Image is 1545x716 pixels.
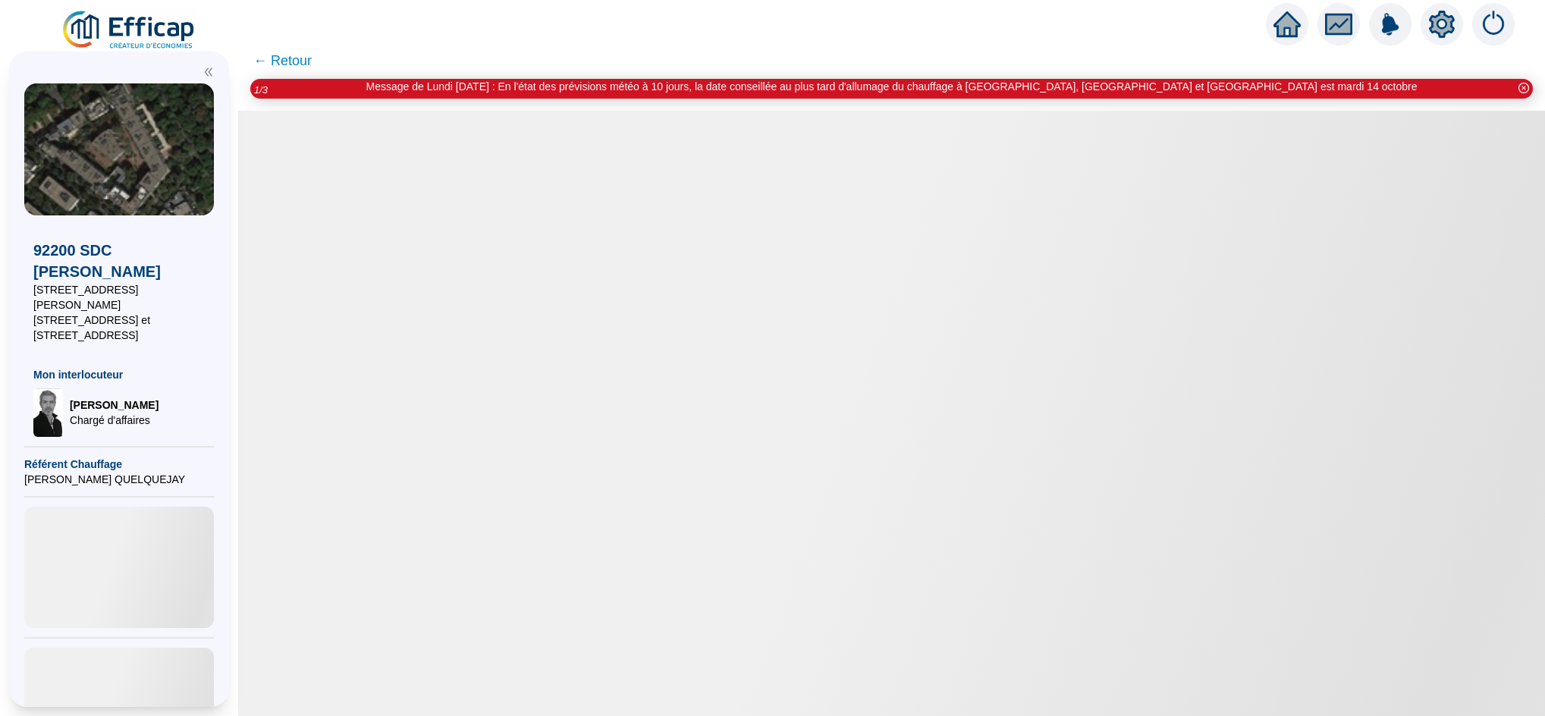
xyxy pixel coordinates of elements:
span: double-left [203,67,214,77]
img: Chargé d'affaires [33,388,64,437]
span: Chargé d'affaires [70,413,159,428]
span: ← Retour [253,50,312,71]
div: Message de Lundi [DATE] : En l'état des prévisions météo à 10 jours, la date conseillée au plus t... [366,79,1417,95]
span: home [1273,11,1301,38]
span: 92200 SDC [PERSON_NAME] [33,240,205,282]
span: [STREET_ADDRESS][PERSON_NAME] [33,282,205,312]
i: 1 / 3 [254,84,268,96]
span: close-circle [1518,83,1529,93]
span: [PERSON_NAME] [70,397,159,413]
span: [PERSON_NAME] QUELQUEJAY [24,472,214,487]
img: efficap energie logo [61,9,198,52]
span: setting [1428,11,1456,38]
span: Référent Chauffage [24,457,214,472]
img: alerts [1472,3,1515,46]
span: Mon interlocuteur [33,367,205,382]
span: fund [1325,11,1352,38]
span: [STREET_ADDRESS] et [STREET_ADDRESS] [33,312,205,343]
img: alerts [1369,3,1412,46]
